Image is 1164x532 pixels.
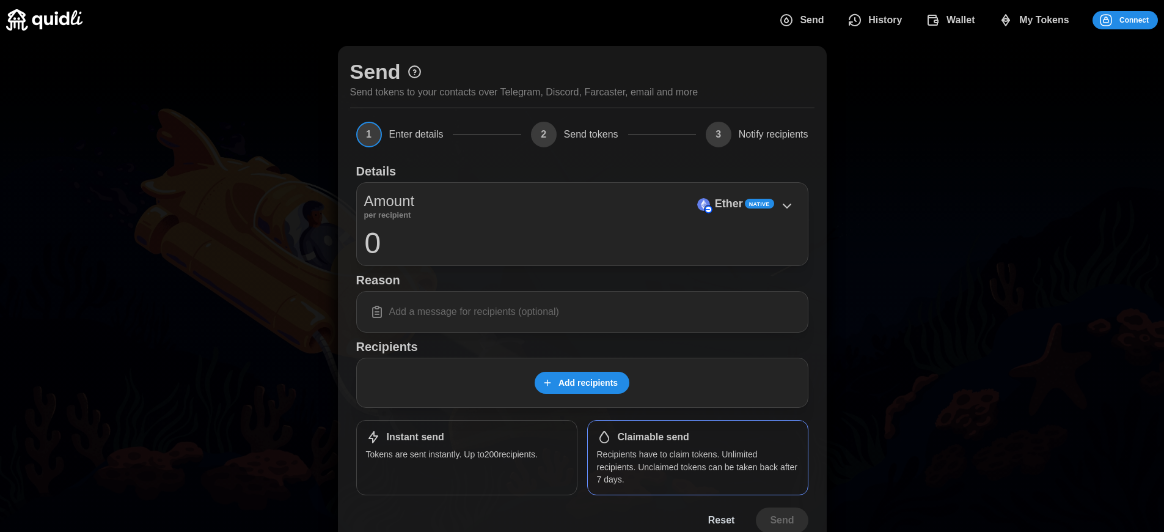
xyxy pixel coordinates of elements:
[364,212,415,218] p: per recipient
[364,227,800,258] input: 0
[1019,8,1069,32] span: My Tokens
[706,122,808,147] button: 3Notify recipients
[356,122,382,147] span: 1
[356,163,397,179] h1: Details
[531,122,618,147] button: 2Send tokens
[350,58,401,85] h1: Send
[366,448,568,460] p: Tokens are sent instantly. Up to 200 recipients.
[618,431,689,444] h1: Claimable send
[1119,12,1149,29] span: Connect
[389,130,444,139] span: Enter details
[350,85,698,100] p: Send tokens to your contacts over Telegram, Discord, Farcaster, email and more
[387,431,444,444] h1: Instant send
[564,130,618,139] span: Send tokens
[558,372,618,393] span: Add recipients
[739,130,808,139] span: Notify recipients
[6,9,82,31] img: Quidli
[364,299,800,325] input: Add a message for recipients (optional)
[770,7,838,33] button: Send
[356,122,444,147] button: 1Enter details
[364,190,415,212] p: Amount
[989,7,1083,33] button: My Tokens
[356,272,808,288] h1: Reason
[868,8,902,32] span: History
[800,8,824,32] span: Send
[535,372,629,394] button: Add recipients
[715,195,743,213] p: Ether
[597,448,799,486] p: Recipients have to claim tokens. Unlimited recipients. Unclaimed tokens can be taken back after 7...
[1093,11,1158,29] button: Connect
[356,339,808,355] h1: Recipients
[946,8,975,32] span: Wallet
[706,122,731,147] span: 3
[749,200,770,209] span: Native
[838,7,917,33] button: History
[697,198,710,211] img: Ether (on Base)
[916,7,989,33] button: Wallet
[531,122,557,147] span: 2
